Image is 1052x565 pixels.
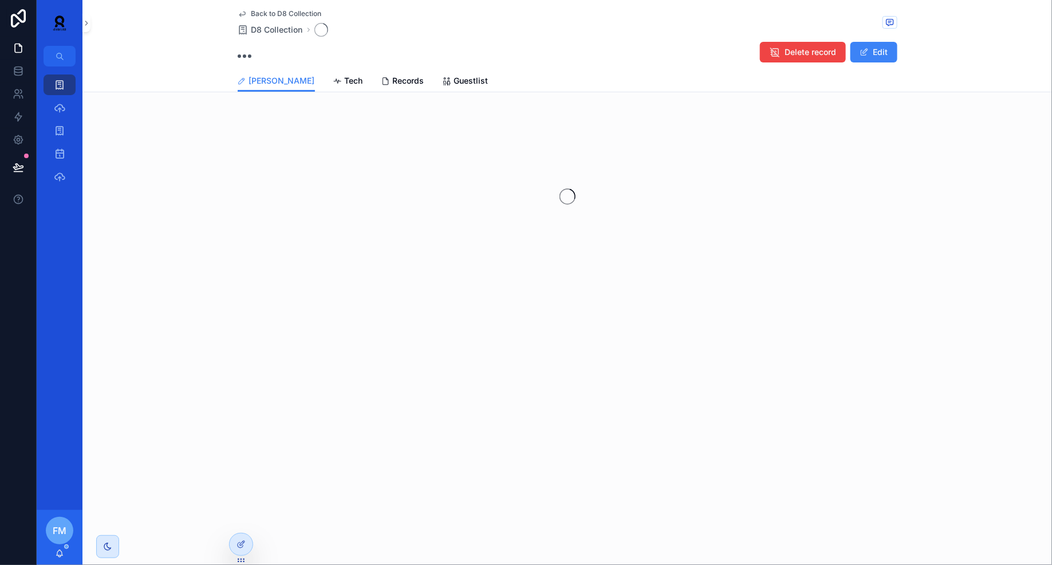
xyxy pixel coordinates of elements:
a: Back to D8 Collection [238,9,322,18]
span: Tech [345,75,363,87]
span: Back to D8 Collection [251,9,322,18]
span: D8 Collection [251,24,303,36]
span: Records [393,75,424,87]
span: Guestlist [454,75,488,87]
span: FM [53,524,66,537]
a: Records [381,70,424,93]
a: Tech [333,70,363,93]
div: scrollable content [37,66,82,202]
img: App logo [46,14,73,32]
button: Delete record [760,42,846,62]
button: Edit [850,42,897,62]
span: [PERSON_NAME] [249,75,315,87]
a: [PERSON_NAME] [238,70,315,92]
span: Delete record [785,46,837,58]
a: Guestlist [443,70,488,93]
a: D8 Collection [238,24,303,36]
